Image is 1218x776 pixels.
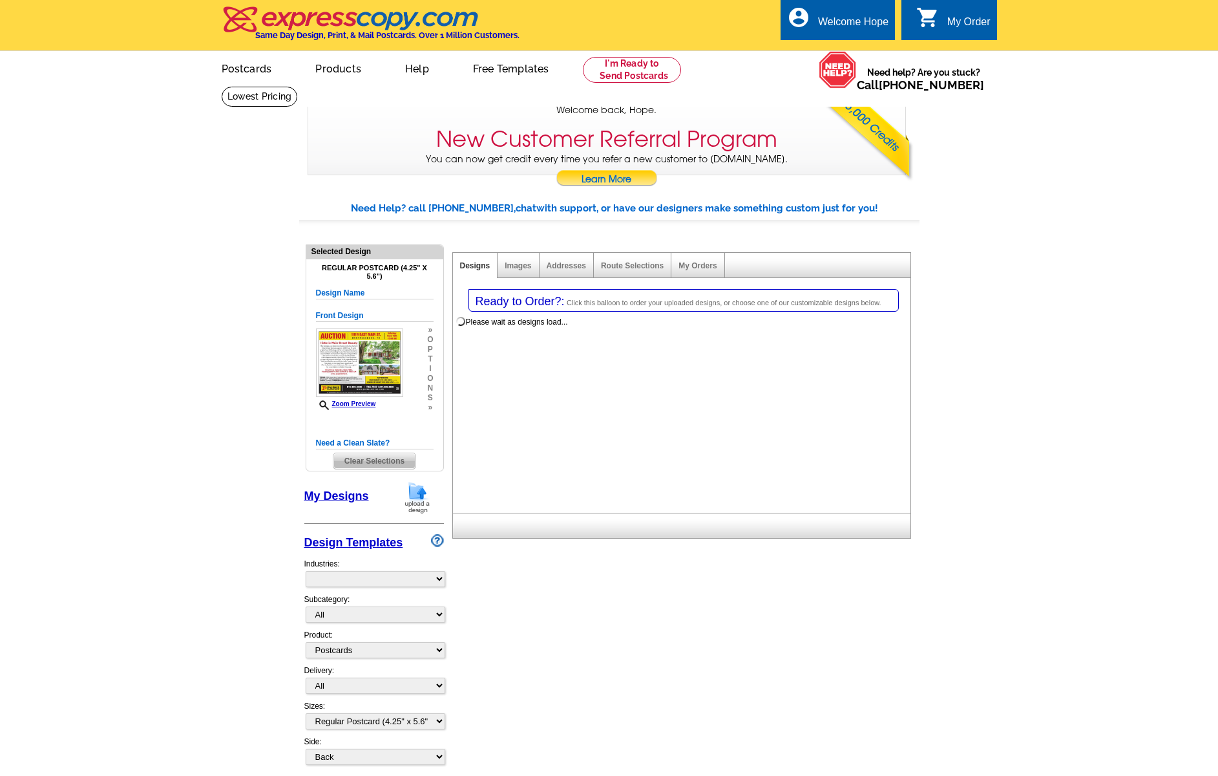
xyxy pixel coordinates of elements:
a: Postcards [201,52,293,83]
a: Design Templates [304,536,403,549]
a: [PHONE_NUMBER] [879,78,984,92]
a: My Orders [678,261,717,270]
i: account_circle [787,6,810,29]
a: My Designs [304,490,369,502]
p: You can now get credit every time you refer a new customer to [DOMAIN_NAME]. [308,153,905,189]
span: o [427,335,433,345]
h3: New Customer Referral Program [436,126,777,153]
span: n [427,383,433,393]
i: shopping_cart [916,6,940,29]
span: t [427,354,433,364]
span: p [427,345,433,354]
span: Click this balloon to order your uploaded designs, or choose one of our customizable designs below. [567,299,881,307]
div: Selected Design [306,245,443,257]
a: Products [295,52,382,83]
span: i [427,364,433,374]
div: Delivery: [304,665,444,700]
h4: Same Day Design, Print, & Mail Postcards. Over 1 Million Customers. [255,30,520,40]
a: Free Templates [452,52,570,83]
div: My Order [947,16,991,34]
span: Need help? Are you stuck? [857,66,991,92]
div: Welcome Hope [818,16,888,34]
span: Call [857,78,984,92]
h5: Design Name [316,287,434,299]
a: Zoom Preview [316,400,376,407]
h5: Front Design [316,310,434,322]
a: Same Day Design, Print, & Mail Postcards. Over 1 Million Customers. [222,16,520,40]
a: Help [384,52,450,83]
span: o [427,374,433,383]
span: » [427,325,433,335]
a: shopping_cart My Order [916,14,991,30]
span: Welcome back, Hope. [556,103,656,117]
img: upload-design [401,481,434,514]
img: small-thumb.jpg [316,329,403,397]
span: chat [516,202,536,214]
div: Subcategory: [304,594,444,629]
a: Addresses [547,261,586,270]
a: Designs [460,261,490,270]
div: Industries: [304,552,444,594]
div: Sizes: [304,700,444,736]
span: s [427,393,433,403]
a: Learn More [556,170,658,189]
img: loading... [456,316,466,327]
img: design-wizard-help-icon.png [431,534,444,547]
div: Side: [304,736,444,766]
div: Need Help? call [PHONE_NUMBER], with support, or have our designers make something custom just fo... [351,201,919,216]
span: Clear Selections [333,453,415,469]
div: Product: [304,629,444,665]
a: Images [505,261,531,270]
span: » [427,403,433,413]
span: Ready to Order?: [476,295,565,308]
a: Route Selections [601,261,664,270]
h4: Regular Postcard (4.25" x 5.6") [316,264,434,281]
img: help [819,51,857,89]
div: Please wait as designs load... [466,316,568,328]
h5: Need a Clean Slate? [316,437,434,449]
